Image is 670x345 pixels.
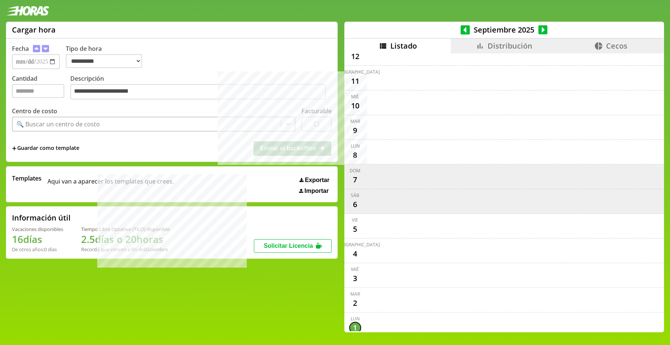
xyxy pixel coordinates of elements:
[349,124,361,136] div: 9
[350,118,360,124] div: mar
[144,246,168,253] b: Diciembre
[350,167,360,174] div: dom
[70,84,326,100] textarea: Descripción
[16,120,100,128] div: 🔍 Buscar un centro de costo
[66,54,142,68] select: Tipo de hora
[349,198,361,210] div: 6
[349,248,361,260] div: 4
[390,41,417,51] span: Listado
[470,25,538,35] span: Septiembre 2025
[349,149,361,161] div: 8
[352,217,358,223] div: vie
[349,223,361,235] div: 5
[12,246,63,253] div: De otros años: 0 días
[47,174,174,194] span: Aqui van a aparecer los templates que crees.
[12,226,63,232] div: Vacaciones disponibles
[254,239,332,253] button: Solicitar Licencia
[66,44,148,69] label: Tipo de hora
[305,177,329,184] span: Exportar
[81,246,170,253] div: Recordá que vencen a fin de
[349,50,361,62] div: 12
[344,53,664,331] div: scrollable content
[351,93,359,100] div: mié
[331,69,380,75] div: [DEMOGRAPHIC_DATA]
[301,107,332,115] label: Facturable
[70,74,332,102] label: Descripción
[6,6,49,16] img: logotipo
[12,232,63,246] h1: 16 días
[264,243,313,249] span: Solicitar Licencia
[351,266,359,272] div: mié
[304,188,329,194] span: Importar
[351,143,360,149] div: lun
[12,74,70,102] label: Cantidad
[349,272,361,284] div: 3
[12,25,56,35] h1: Cargar hora
[12,144,16,153] span: +
[349,322,361,334] div: 1
[349,75,361,87] div: 11
[351,192,359,198] div: sáb
[606,41,627,51] span: Cecos
[349,174,361,186] div: 7
[12,84,64,98] input: Cantidad
[12,44,29,53] label: Fecha
[351,315,360,322] div: lun
[331,241,380,248] div: [DEMOGRAPHIC_DATA]
[12,107,57,115] label: Centro de costo
[12,174,42,182] span: Templates
[297,176,332,184] button: Exportar
[349,100,361,112] div: 10
[12,213,71,223] h2: Información útil
[12,144,79,153] span: +Guardar como template
[81,226,170,232] div: Tiempo Libre Optativo (TiLO) disponible
[349,297,361,309] div: 2
[81,232,170,246] h1: 2.5 días o 20 horas
[350,291,360,297] div: mar
[488,41,532,51] span: Distribución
